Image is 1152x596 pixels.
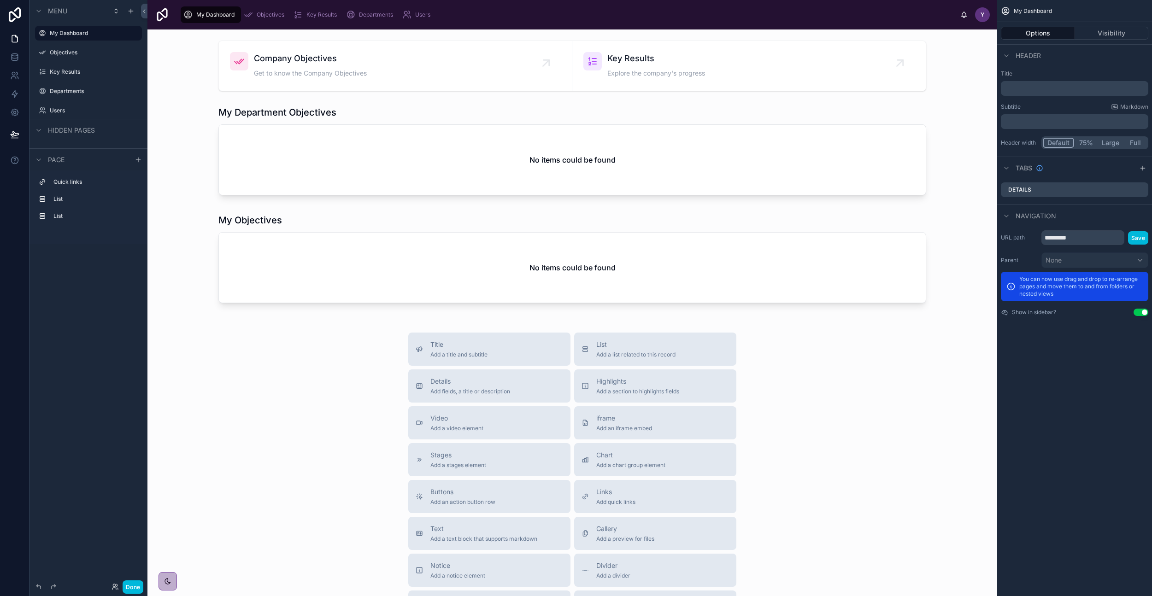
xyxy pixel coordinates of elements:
button: TitleAdd a title and subtitle [408,333,570,366]
button: Default [1043,138,1074,148]
button: ListAdd a list related to this record [574,333,736,366]
label: List [53,212,135,220]
span: Key Results [306,11,337,18]
span: Menu [48,6,67,16]
label: Quick links [53,178,135,186]
span: Add an action button row [430,498,495,506]
button: 75% [1074,138,1098,148]
span: Add a title and subtitle [430,351,488,358]
button: DividerAdd a divider [574,554,736,587]
span: Users [415,11,430,18]
label: Users [50,107,136,114]
span: Add a video element [430,425,483,432]
span: Add a stages element [430,462,486,469]
label: Title [1001,70,1148,77]
div: scrollable content [1001,114,1148,129]
span: Navigation [1016,211,1056,221]
span: Add a divider [596,572,630,579]
span: Add a chart group element [596,462,665,469]
label: Show in sidebar? [1012,309,1056,316]
div: scrollable content [177,5,960,25]
span: Add quick links [596,498,635,506]
span: Notice [430,561,485,570]
label: URL path [1001,234,1038,241]
button: HighlightsAdd a section to highlights fields [574,369,736,403]
label: List [53,195,135,203]
button: NoticeAdd a notice element [408,554,570,587]
span: Add a text block that supports markdown [430,535,537,543]
span: None [1046,256,1062,265]
button: Full [1123,138,1147,148]
button: DetailsAdd fields, a title or description [408,369,570,403]
span: Departments [359,11,393,18]
button: Save [1128,231,1148,245]
span: Add a notice element [430,572,485,579]
span: Chart [596,450,665,460]
label: Header width [1001,139,1038,146]
img: App logo [155,7,170,22]
label: My Dashboard [50,29,136,37]
div: scrollable content [1001,81,1148,96]
label: Subtitle [1001,103,1021,111]
button: StagesAdd a stages element [408,443,570,476]
label: Departments [50,88,136,95]
span: Markdown [1120,103,1148,111]
span: Text [430,524,537,533]
button: iframeAdd an iframe embed [574,406,736,439]
button: GalleryAdd a preview for files [574,517,736,550]
div: scrollable content [29,170,147,233]
span: Objectives [257,11,284,18]
p: You can now use drag and drop to re-arrange pages and move them to and from folders or nested views [1019,275,1143,298]
span: iframe [596,414,652,423]
span: Y [981,11,984,18]
label: Details [1008,186,1031,193]
a: Markdown [1111,103,1148,111]
a: Users [400,6,437,23]
span: Video [430,414,483,423]
button: Done [123,580,143,594]
a: My Dashboard [181,6,241,23]
span: Highlights [596,377,679,386]
a: Departments [343,6,400,23]
label: Parent [1001,257,1038,264]
button: LinksAdd quick links [574,480,736,513]
span: Header [1016,51,1041,60]
label: Objectives [50,49,136,56]
span: Buttons [430,487,495,497]
button: TextAdd a text block that supports markdown [408,517,570,550]
span: Title [430,340,488,349]
button: ButtonsAdd an action button row [408,480,570,513]
button: Options [1001,27,1075,40]
label: Key Results [50,68,136,76]
span: Add a list related to this record [596,351,676,358]
button: Visibility [1075,27,1149,40]
span: Add a preview for files [596,535,654,543]
span: Add fields, a title or description [430,388,510,395]
span: Details [430,377,510,386]
span: My Dashboard [1014,7,1052,15]
button: VideoAdd a video element [408,406,570,439]
span: Page [48,155,65,164]
span: My Dashboard [196,11,235,18]
span: Gallery [596,524,654,533]
button: None [1041,252,1148,268]
span: Tabs [1016,164,1032,173]
span: Divider [596,561,630,570]
span: Hidden pages [48,126,95,135]
a: Key Results [291,6,343,23]
button: ChartAdd a chart group element [574,443,736,476]
a: Objectives [241,6,291,23]
span: Add a section to highlights fields [596,388,679,395]
span: Stages [430,450,486,460]
button: Large [1098,138,1123,148]
span: Add an iframe embed [596,425,652,432]
span: Links [596,487,635,497]
span: List [596,340,676,349]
